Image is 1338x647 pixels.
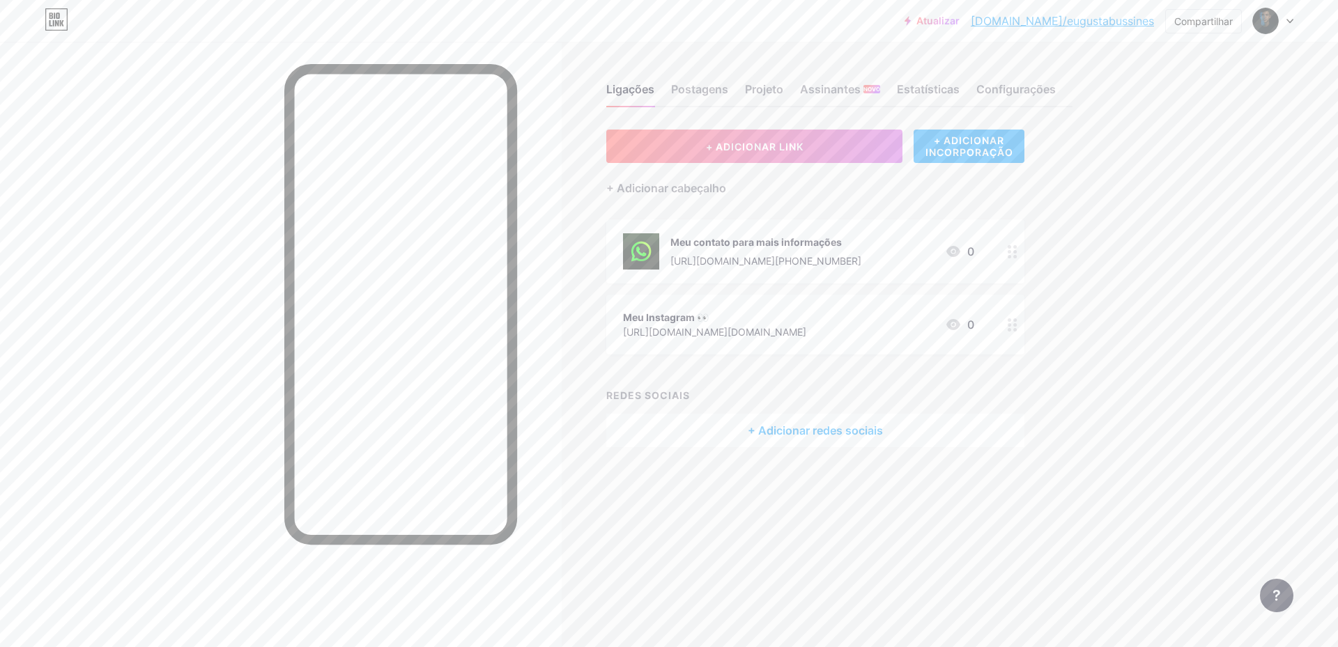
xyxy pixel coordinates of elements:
[670,255,861,267] font: [URL][DOMAIN_NAME][PHONE_NUMBER]
[971,13,1154,29] a: [DOMAIN_NAME]/eugustabussines
[606,82,654,96] font: Ligações
[748,423,883,437] font: + Adicionar redes sociais
[971,14,1154,28] font: [DOMAIN_NAME]/eugustabussines
[745,82,783,96] font: Projeto
[623,233,659,270] img: Me Chame Por Aqui!!
[800,82,861,96] font: Assinantes
[670,236,842,248] font: Meu contato para mais informações
[623,311,709,323] font: Meu Instagram 👀
[863,86,880,93] font: NOVO
[1174,15,1233,27] font: Compartilhar
[967,318,974,332] font: 0
[606,389,690,401] font: REDES SOCIAIS
[925,134,1013,158] font: + ADICIONAR INCORPORAÇÃO
[606,181,726,195] font: + Adicionar cabeçalho
[606,130,902,163] button: + ADICIONAR LINK
[1252,8,1279,34] img: eugustabussines
[916,15,960,26] font: Atualizar
[671,82,728,96] font: Postagens
[623,326,806,338] font: [URL][DOMAIN_NAME][DOMAIN_NAME]
[976,82,1056,96] font: Configurações
[706,141,803,153] font: + ADICIONAR LINK
[897,82,960,96] font: Estatísticas
[967,244,974,258] font: 0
